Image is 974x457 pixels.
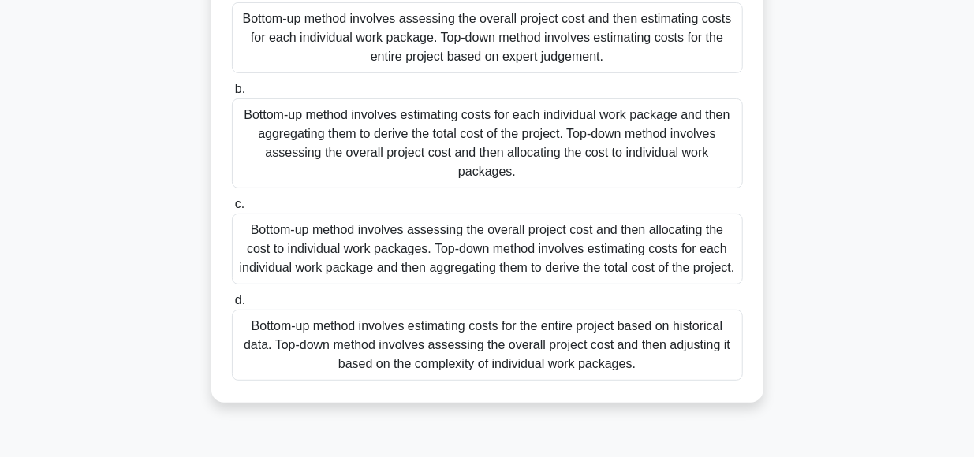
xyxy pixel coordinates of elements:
span: c. [235,197,244,210]
span: b. [235,82,245,95]
span: d. [235,293,245,307]
div: Bottom-up method involves estimating costs for the entire project based on historical data. Top-d... [232,310,743,381]
div: Bottom-up method involves assessing the overall project cost and then allocating the cost to indi... [232,214,743,284]
div: Bottom-up method involves estimating costs for each individual work package and then aggregating ... [232,98,743,188]
div: Bottom-up method involves assessing the overall project cost and then estimating costs for each i... [232,2,743,73]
